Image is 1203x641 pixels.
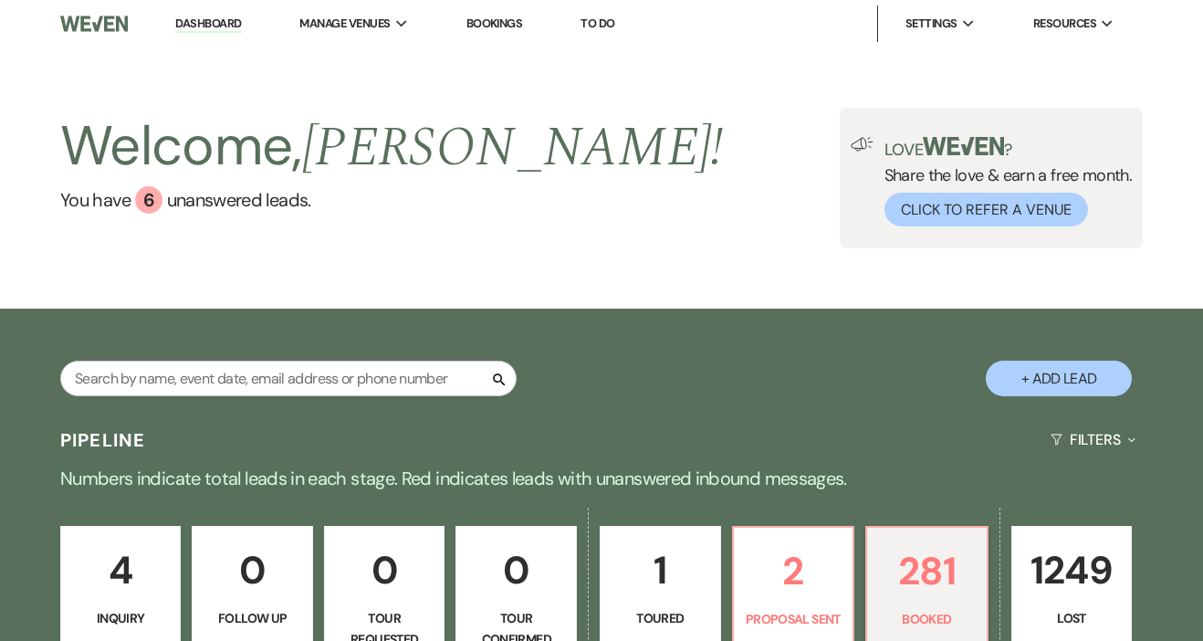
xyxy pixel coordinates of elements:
[336,540,434,601] p: 0
[60,361,517,396] input: Search by name, event date, email address or phone number
[884,137,1133,158] p: Love ?
[1023,540,1121,601] p: 1249
[467,540,565,601] p: 0
[302,106,724,190] span: [PERSON_NAME] !
[60,186,724,214] a: You have 6 unanswered leads.
[299,15,390,33] span: Manage Venues
[986,361,1132,396] button: + Add Lead
[923,137,1004,155] img: weven-logo-green.svg
[884,193,1088,226] button: Click to Refer a Venue
[878,609,976,629] p: Booked
[878,541,976,602] p: 281
[72,540,170,601] p: 4
[1023,608,1121,628] p: Lost
[581,16,614,31] a: To Do
[135,186,162,214] div: 6
[72,608,170,628] p: Inquiry
[204,608,301,628] p: Follow Up
[1033,15,1096,33] span: Resources
[1043,415,1143,464] button: Filters
[60,5,129,43] img: Weven Logo
[905,15,957,33] span: Settings
[60,108,724,186] h2: Welcome,
[204,540,301,601] p: 0
[873,137,1133,226] div: Share the love & earn a free month.
[466,16,523,31] a: Bookings
[851,137,873,152] img: loud-speaker-illustration.svg
[612,608,709,628] p: Toured
[745,609,842,629] p: Proposal Sent
[175,16,241,33] a: Dashboard
[745,541,842,602] p: 2
[60,427,146,453] h3: Pipeline
[612,540,709,601] p: 1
